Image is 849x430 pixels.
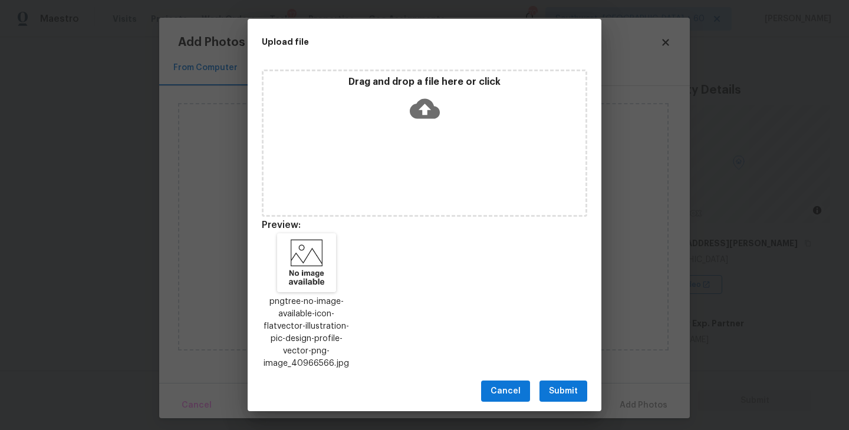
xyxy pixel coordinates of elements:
button: Submit [539,381,587,402]
img: 2Q== [277,233,336,292]
p: Drag and drop a file here or click [264,76,585,88]
span: Submit [549,384,578,399]
span: Cancel [491,384,521,399]
button: Cancel [481,381,530,402]
h2: Upload file [262,35,534,48]
p: pngtree-no-image-available-icon-flatvector-illustration-pic-design-profile-vector-png-image_40966... [262,296,351,370]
